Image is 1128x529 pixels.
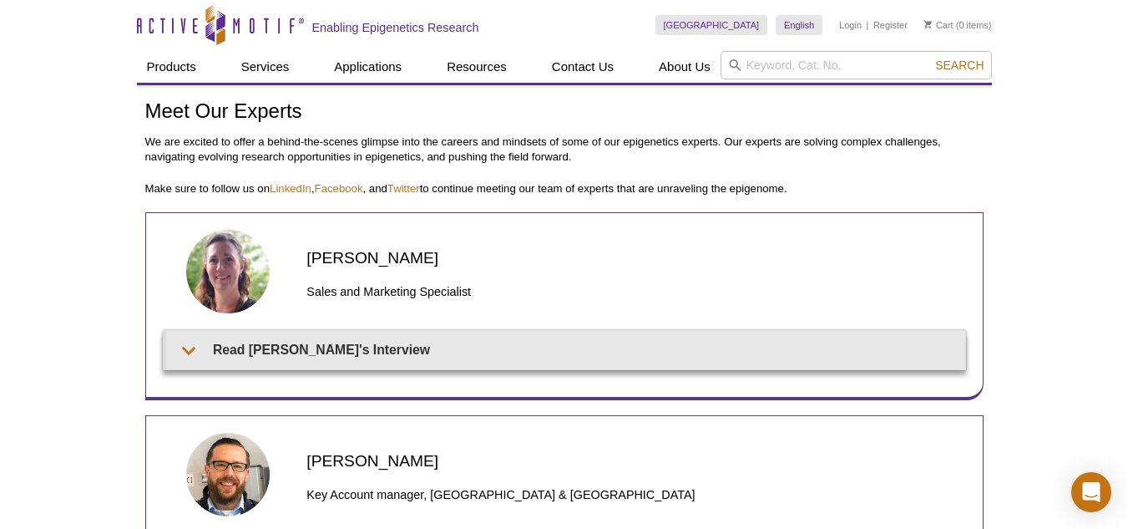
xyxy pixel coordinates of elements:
img: Anne-Sophie Berthomieu headshot [186,230,270,313]
a: [GEOGRAPHIC_DATA] [655,15,768,35]
a: About Us [649,51,721,83]
summary: Read [PERSON_NAME]'s Interview [166,331,965,369]
img: Matthias Spiller-Becker headshot [186,433,270,516]
div: Open Intercom Messenger [1071,472,1111,512]
h3: Sales and Marketing Specialist [306,282,965,302]
a: Products [137,51,206,83]
a: Resources [437,51,517,83]
a: Services [231,51,300,83]
a: Cart [924,19,953,31]
p: We are excited to offer a behind-the-scenes glimpse into the careers and mindsets of some of our ... [145,135,984,165]
h2: [PERSON_NAME] [306,247,965,269]
img: Your Cart [924,20,932,28]
h1: Meet Our Experts [145,100,984,125]
button: Search [930,58,989,73]
a: Facebook [315,182,363,195]
li: | [867,15,869,35]
a: Contact Us [542,51,624,83]
span: Search [935,58,984,72]
li: (0 items) [924,15,992,35]
a: Twitter [387,182,420,195]
a: LinkedIn [270,182,311,195]
h2: [PERSON_NAME] [306,450,965,472]
input: Keyword, Cat. No. [721,51,992,79]
h2: Enabling Epigenetics Research [312,20,479,35]
p: Make sure to follow us on , , and to continue meeting our team of experts that are unraveling the... [145,181,984,196]
h3: Key Account manager, [GEOGRAPHIC_DATA] & [GEOGRAPHIC_DATA] [306,485,965,505]
a: Register [873,19,908,31]
a: English [776,15,822,35]
a: Login [839,19,862,31]
a: Applications [324,51,412,83]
